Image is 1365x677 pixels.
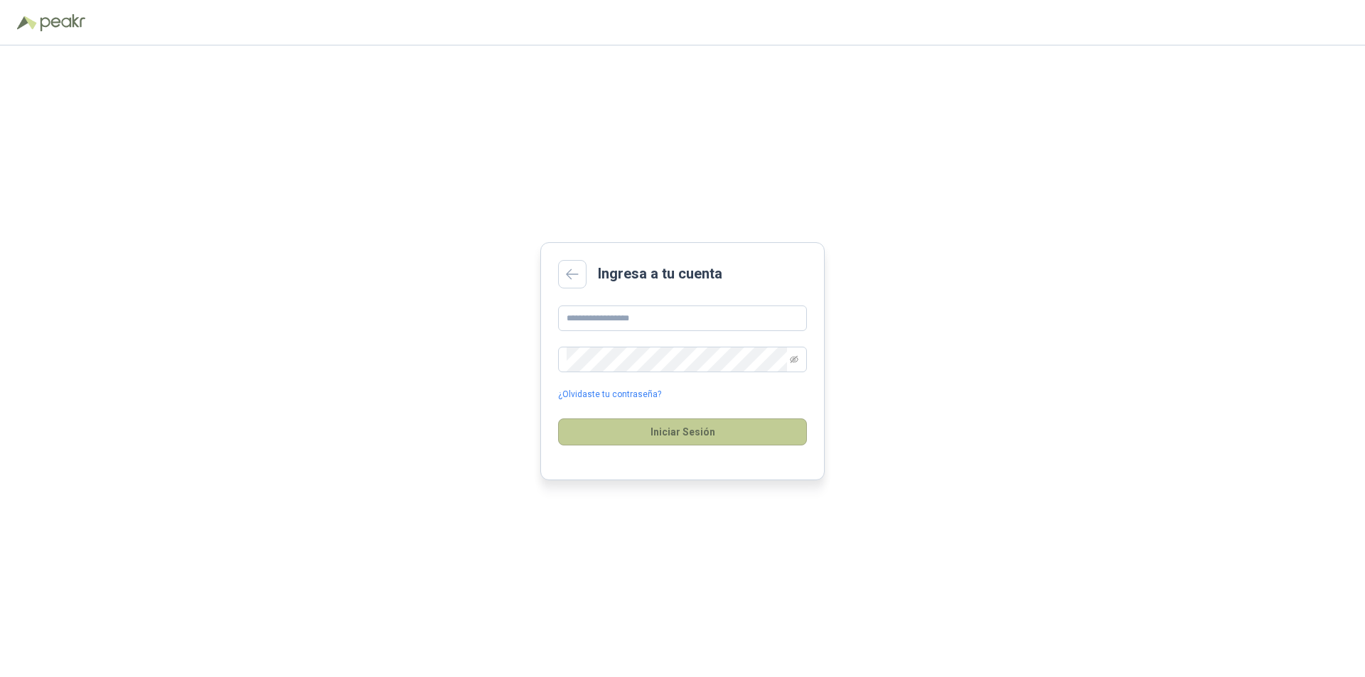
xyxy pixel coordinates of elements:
span: eye-invisible [790,355,798,364]
a: ¿Olvidaste tu contraseña? [558,388,661,401]
h2: Ingresa a tu cuenta [598,263,722,285]
img: Logo [17,16,37,30]
button: Iniciar Sesión [558,418,807,445]
img: Peakr [40,14,85,31]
